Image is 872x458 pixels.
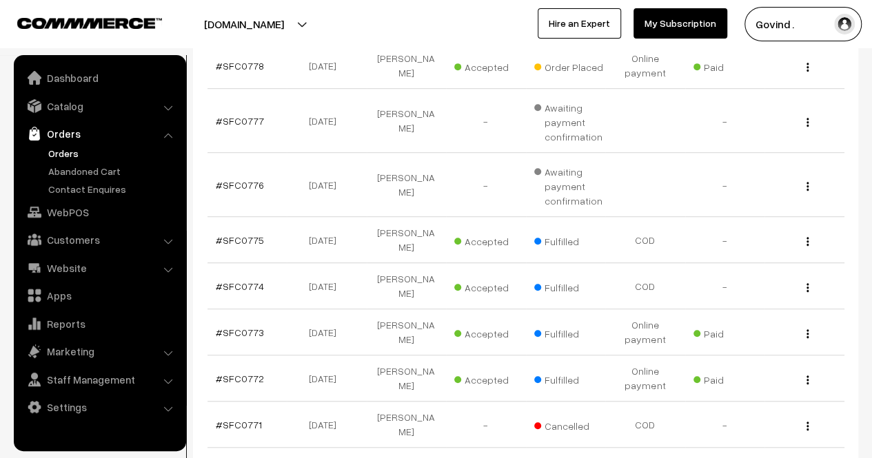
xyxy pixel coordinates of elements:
td: [DATE] [287,43,367,89]
span: Paid [693,369,762,387]
a: Orders [45,146,181,160]
span: Fulfilled [534,323,603,341]
span: Accepted [454,369,523,387]
img: Menu [807,329,809,338]
td: [PERSON_NAME] [367,309,447,355]
span: Fulfilled [534,369,603,387]
td: Online payment [605,309,685,355]
a: Marketing [17,339,181,364]
span: Accepted [454,277,523,295]
span: Cancelled [534,415,603,433]
img: COMMMERCE [17,18,162,28]
td: [PERSON_NAME] [367,263,447,309]
td: Online payment [605,43,685,89]
td: [DATE] [287,153,367,217]
a: Reports [17,311,181,336]
td: COD [605,263,685,309]
a: #SFC0774 [216,280,264,292]
a: My Subscription [633,8,727,39]
img: Menu [807,421,809,430]
span: Order Placed [534,56,603,74]
a: WebPOS [17,200,181,225]
a: Hire an Expert [538,8,621,39]
a: #SFC0771 [216,419,262,430]
td: - [685,263,765,309]
a: #SFC0772 [216,373,264,384]
a: Settings [17,395,181,419]
td: - [685,153,765,217]
td: [DATE] [287,217,367,263]
td: [DATE] [287,402,367,448]
a: COMMMERCE [17,14,138,30]
span: Paid [693,323,762,341]
td: [DATE] [287,89,367,153]
a: #SFC0778 [216,60,264,72]
img: Menu [807,118,809,127]
img: Menu [807,237,809,246]
a: #SFC0775 [216,234,264,246]
td: COD [605,217,685,263]
a: Dashboard [17,65,181,90]
td: - [446,89,526,153]
span: Accepted [454,56,523,74]
td: [PERSON_NAME] [367,89,447,153]
img: user [834,14,855,34]
span: Paid [693,56,762,74]
td: - [685,402,765,448]
span: Awaiting payment confirmation [534,97,603,144]
a: Apps [17,283,181,308]
td: - [446,402,526,448]
a: Abandoned Cart [45,164,181,178]
a: Customers [17,227,181,252]
span: Fulfilled [534,231,603,249]
a: Contact Enquires [45,182,181,196]
span: Accepted [454,323,523,341]
span: Fulfilled [534,277,603,295]
button: Govind . [744,7,862,41]
td: - [685,217,765,263]
td: - [685,89,765,153]
a: Website [17,256,181,280]
span: Accepted [454,231,523,249]
button: [DOMAIN_NAME] [156,7,332,41]
a: #SFC0776 [216,179,264,191]
a: Catalog [17,94,181,118]
td: [DATE] [287,309,367,355]
span: Awaiting payment confirmation [534,161,603,208]
td: [PERSON_NAME] [367,153,447,217]
td: [PERSON_NAME] [367,402,447,448]
a: #SFC0773 [216,326,264,338]
a: #SFC0777 [216,115,264,127]
td: [PERSON_NAME] [367,217,447,263]
td: - [446,153,526,217]
img: Menu [807,375,809,384]
img: Menu [807,283,809,292]
img: Menu [807,63,809,72]
a: Orders [17,121,181,146]
td: [PERSON_NAME] [367,355,447,402]
td: [DATE] [287,263,367,309]
img: Menu [807,182,809,191]
td: [PERSON_NAME] [367,43,447,89]
td: COD [605,402,685,448]
td: Online payment [605,355,685,402]
td: [DATE] [287,355,367,402]
a: Staff Management [17,367,181,392]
